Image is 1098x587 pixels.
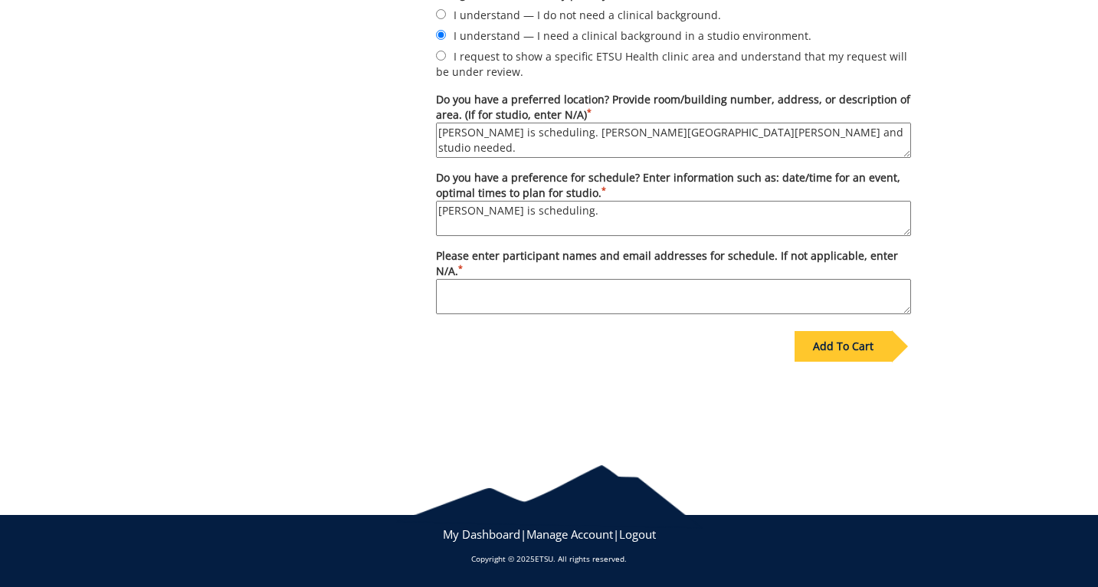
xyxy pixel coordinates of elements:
[436,123,911,158] textarea: Do you have a preferred location? Provide room/building number, address, or description of area. ...
[436,279,911,314] textarea: Please enter participant names and email addresses for schedule. If not applicable, enter N/A.*
[443,526,520,542] a: My Dashboard
[535,553,553,564] a: ETSU
[526,526,613,542] a: Manage Account
[436,51,446,61] input: I request to show a specific ETSU Health clinic area and understand that my request will be under...
[619,526,656,542] a: Logout
[436,92,911,158] label: Do you have a preferred location? Provide room/building number, address, or description of area. ...
[436,201,911,236] textarea: Do you have a preference for schedule? Enter information such as: date/time for an event, optimal...
[436,9,446,19] input: I understand — I do not need a clinical background.
[436,30,446,40] input: I understand — I need a clinical background in a studio environment.
[795,331,892,362] div: Add To Cart
[436,6,911,23] label: I understand — I do not need a clinical background.
[436,248,911,314] label: Please enter participant names and email addresses for schedule. If not applicable, enter N/A.
[436,48,911,80] label: I request to show a specific ETSU Health clinic area and understand that my request will be under...
[436,170,911,236] label: Do you have a preference for schedule? Enter information such as: date/time for an event, optimal...
[436,27,911,44] label: I understand — I need a clinical background in a studio environment.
